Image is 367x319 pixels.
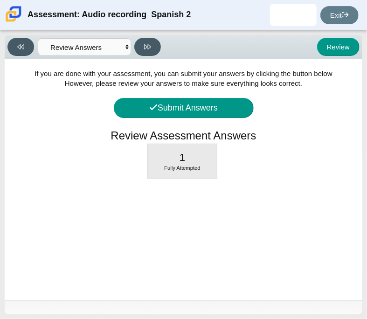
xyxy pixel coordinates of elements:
[317,38,360,56] button: Review
[320,6,359,24] a: Exit
[28,4,191,26] div: Assessment: Audio recording_Spanish 2
[111,128,256,144] h1: Review Assessment Answers
[4,17,23,25] a: Carmen School of Science & Technology
[35,69,332,87] span: If you are done with your assessment, you can submit your answers by clicking the button below Ho...
[180,152,186,163] span: 1
[164,165,201,171] span: Fully Attempted
[4,4,23,24] img: Carmen School of Science & Technology
[286,7,301,22] img: cristian.villegas.u7Z7zA
[114,98,254,118] button: Submit Answers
